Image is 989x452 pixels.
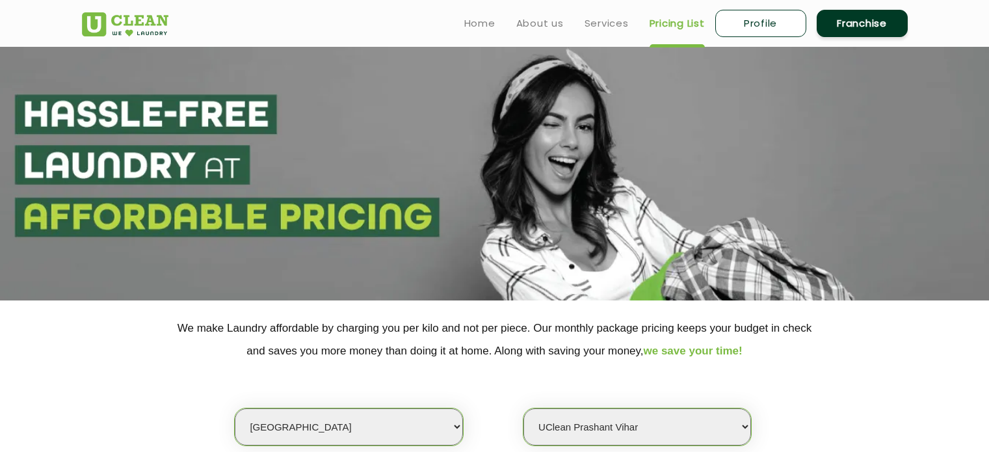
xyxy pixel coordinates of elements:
[585,16,629,31] a: Services
[82,317,908,362] p: We make Laundry affordable by charging you per kilo and not per piece. Our monthly package pricin...
[464,16,495,31] a: Home
[516,16,564,31] a: About us
[644,345,743,357] span: we save your time!
[82,12,168,36] img: UClean Laundry and Dry Cleaning
[817,10,908,37] a: Franchise
[650,16,705,31] a: Pricing List
[715,10,806,37] a: Profile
